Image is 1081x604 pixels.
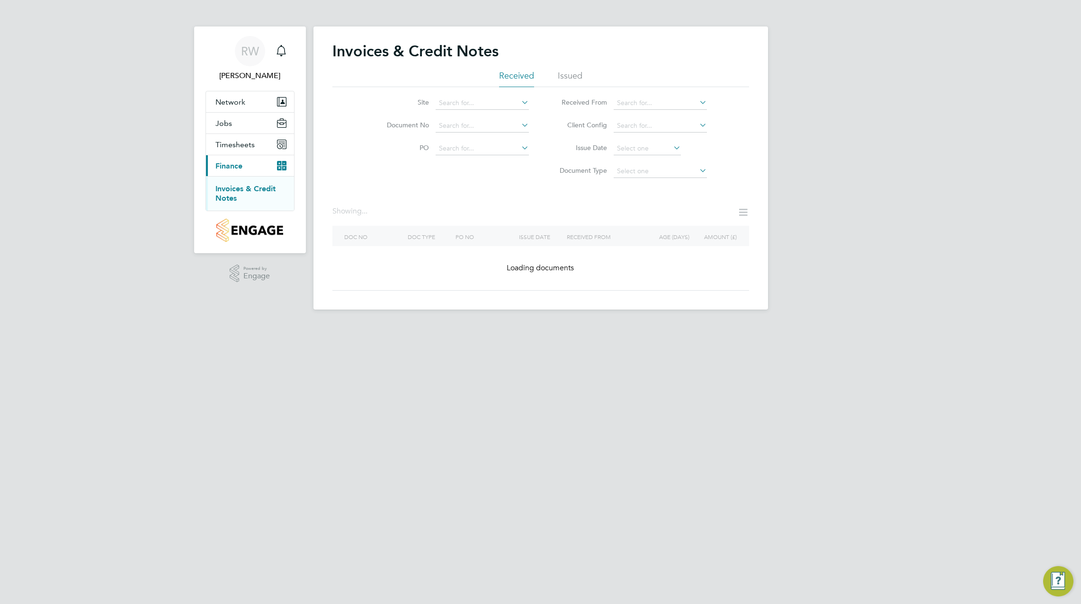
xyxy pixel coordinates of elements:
[558,70,582,87] li: Issued
[206,91,294,112] button: Network
[375,121,429,129] label: Document No
[436,142,529,155] input: Search for...
[614,119,707,133] input: Search for...
[362,206,367,216] span: ...
[206,155,294,176] button: Finance
[194,27,306,253] nav: Main navigation
[206,176,294,211] div: Finance
[375,98,429,107] label: Site
[614,142,681,155] input: Select one
[614,165,707,178] input: Select one
[215,184,276,203] a: Invoices & Credit Notes
[243,265,270,273] span: Powered by
[215,98,245,107] span: Network
[215,119,232,128] span: Jobs
[553,166,607,175] label: Document Type
[332,206,369,216] div: Showing
[614,97,707,110] input: Search for...
[230,265,270,283] a: Powered byEngage
[215,140,255,149] span: Timesheets
[332,42,499,61] h2: Invoices & Credit Notes
[375,143,429,152] label: PO
[205,219,295,242] a: Go to home page
[243,272,270,280] span: Engage
[205,70,295,81] span: Rhys Williams
[553,143,607,152] label: Issue Date
[553,98,607,107] label: Received From
[1043,566,1073,596] button: Engage Resource Center
[206,113,294,133] button: Jobs
[241,45,259,57] span: RW
[205,36,295,81] a: RW[PERSON_NAME]
[499,70,534,87] li: Received
[206,134,294,155] button: Timesheets
[436,97,529,110] input: Search for...
[436,119,529,133] input: Search for...
[216,219,283,242] img: countryside-properties-logo-retina.png
[553,121,607,129] label: Client Config
[215,161,242,170] span: Finance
